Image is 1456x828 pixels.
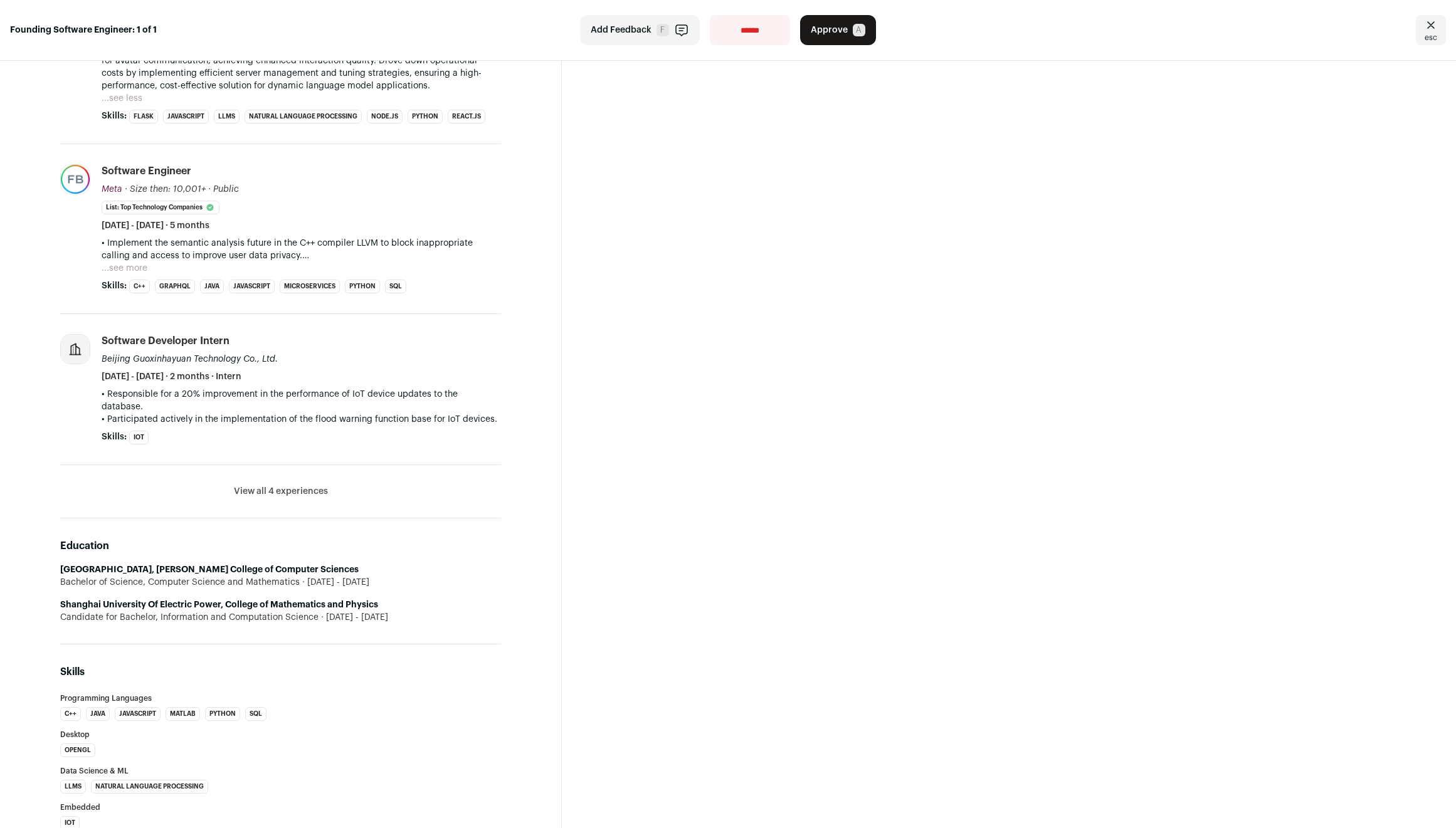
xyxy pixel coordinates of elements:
[129,431,149,444] li: IOT
[60,538,501,553] h2: Education
[234,485,328,498] button: View all 4 experiences
[245,707,266,721] li: SQL
[102,388,501,413] p: • Responsible for a 20% improvement in the performance of IoT device updates to the database.
[102,413,501,426] p: • Participated actively in the implementation of the flood warning function base for IoT devices.
[385,280,406,293] li: SQL
[208,183,211,196] span: ·
[229,280,275,293] li: JavaScript
[86,707,110,721] li: Java
[60,743,95,757] li: OpenGL
[800,15,876,45] button: Approve A
[61,165,90,194] img: 4e8f8f8ea6f916b2987a5d9db723e60b304003819d0a15055c9b9b550b6f4247.jpg
[102,431,127,443] span: Skills:
[60,767,501,775] h3: Data Science & ML
[345,280,380,293] li: Python
[60,611,501,624] div: Candidate for Bachelor, Information and Computation Science
[213,185,239,194] span: Public
[102,262,147,275] button: ...see more
[102,237,501,262] p: • Implement the semantic analysis future in the C++ compiler LLVM to block inappropriate calling ...
[102,334,229,348] div: Software Developer Intern
[102,219,209,232] span: [DATE] - [DATE] · 5 months
[60,694,501,702] h3: Programming Languages
[102,370,241,383] span: [DATE] - [DATE] · 2 months · Intern
[60,731,501,738] h3: Desktop
[163,110,209,123] li: JavaScript
[91,780,208,794] li: Natural Language Processing
[125,185,206,194] span: · Size then: 10,001+
[657,24,669,36] span: F
[102,110,127,122] span: Skills:
[129,110,158,123] li: Flask
[60,804,501,811] h3: Embedded
[200,280,224,293] li: Java
[102,185,122,194] span: Meta
[61,335,90,364] img: company-logo-placeholder-414d4e2ec0e2ddebbe968bf319fdfe5acfe0c9b87f798d344e800bc9a89632a0.png
[129,280,150,293] li: C++
[1416,15,1446,45] a: Close
[102,280,127,292] span: Skills:
[60,780,86,794] li: LLMs
[1425,33,1437,43] span: esc
[60,707,81,721] li: C++
[60,600,378,609] strong: Shanghai University Of Electric Power, College of Mathematics and Physics
[811,24,848,36] span: Approve
[580,15,700,45] button: Add Feedback F
[10,24,157,36] strong: Founding Software Engineer: 1 of 1
[102,92,142,105] button: ...see less
[60,664,501,679] h2: Skills
[60,576,501,589] div: Bachelor of Science, Computer Science and Mathematics
[166,707,200,721] li: MATLAB
[245,110,362,123] li: Natural Language Processing
[300,576,369,589] span: [DATE] - [DATE]
[205,707,240,721] li: Python
[102,201,219,214] li: List: Top Technology Companies
[448,110,485,123] li: React.js
[319,611,388,624] span: [DATE] - [DATE]
[591,24,652,36] span: Add Feedback
[155,280,195,293] li: GraphQL
[367,110,403,123] li: Node.js
[214,110,240,123] li: LLMs
[60,565,359,574] strong: [GEOGRAPHIC_DATA], [PERSON_NAME] College of Computer Sciences
[102,355,278,364] span: Beijing Guoxinhayuan Technology Co., Ltd.
[280,280,340,293] li: Microservices
[102,164,191,178] div: software engineer
[115,707,161,721] li: JavaScript
[853,24,865,36] span: A
[408,110,443,123] li: Python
